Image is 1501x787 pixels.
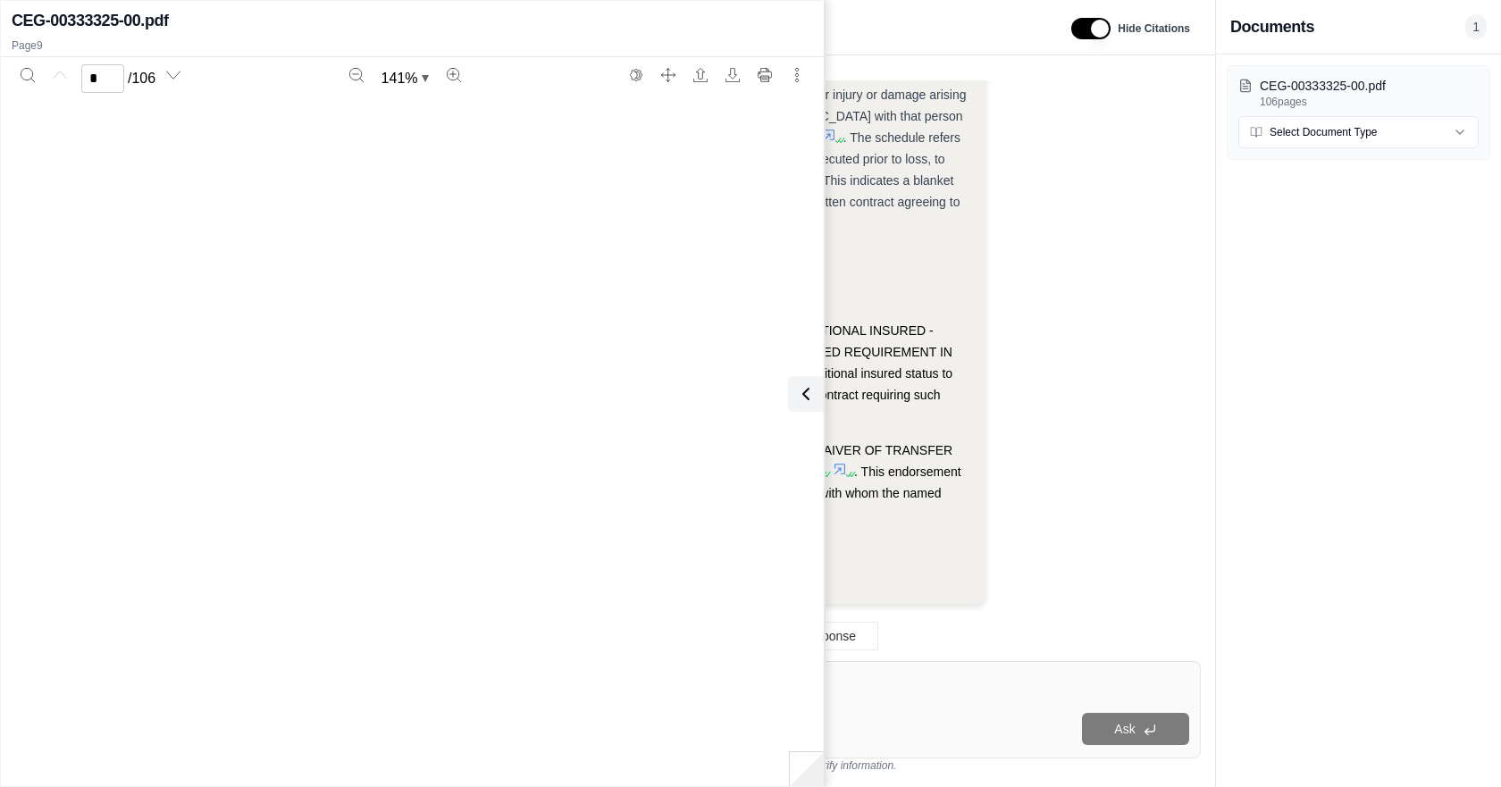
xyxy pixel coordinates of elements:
[342,61,371,89] button: Zoom out
[1082,713,1189,745] button: Ask
[418,465,961,522] span: . This endorsement waives the insurer's right of recovery against any person or organization with...
[718,61,747,89] button: Download
[374,64,436,93] button: Zoom document
[783,61,811,89] button: More actions
[1118,21,1190,36] span: Hide Citations
[440,61,468,89] button: Zoom in
[1260,77,1479,95] p: CEG-00333325-00.pdf
[1238,77,1479,109] button: CEG-00333325-00.pdf106pages
[1114,722,1135,736] span: Ask
[654,61,683,89] button: Full screen
[13,61,42,89] button: Search
[686,61,715,89] button: Open file
[159,61,188,89] button: Next page
[1465,14,1487,39] span: 1
[81,64,124,93] input: Enter a page number
[128,68,155,89] span: / 106
[382,68,418,89] span: 141 %
[12,8,169,33] h2: CEG-00333325-00.pdf
[622,61,650,89] button: Switch to the dark theme
[1260,95,1479,109] p: 106 pages
[46,61,74,89] button: Previous page
[12,38,813,53] p: Page 9
[1230,14,1314,39] h3: Documents
[750,61,779,89] button: Print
